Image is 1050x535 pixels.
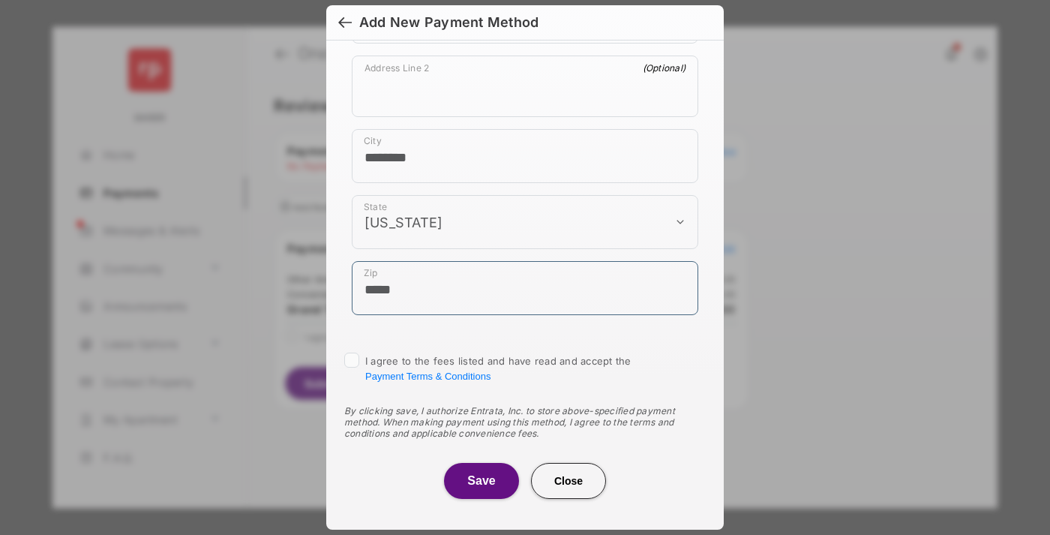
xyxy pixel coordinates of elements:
div: By clicking save, I authorize Entrata, Inc. to store above-specified payment method. When making ... [344,405,706,439]
div: Add New Payment Method [359,14,538,31]
div: payment_method_screening[postal_addresses][administrativeArea] [352,195,698,249]
button: Close [531,463,606,499]
span: I agree to the fees listed and have read and accept the [365,355,631,382]
div: payment_method_screening[postal_addresses][addressLine2] [352,56,698,117]
button: I agree to the fees listed and have read and accept the [365,371,490,382]
div: payment_method_screening[postal_addresses][postalCode] [352,261,698,315]
div: payment_method_screening[postal_addresses][locality] [352,129,698,183]
button: Save [444,463,519,499]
